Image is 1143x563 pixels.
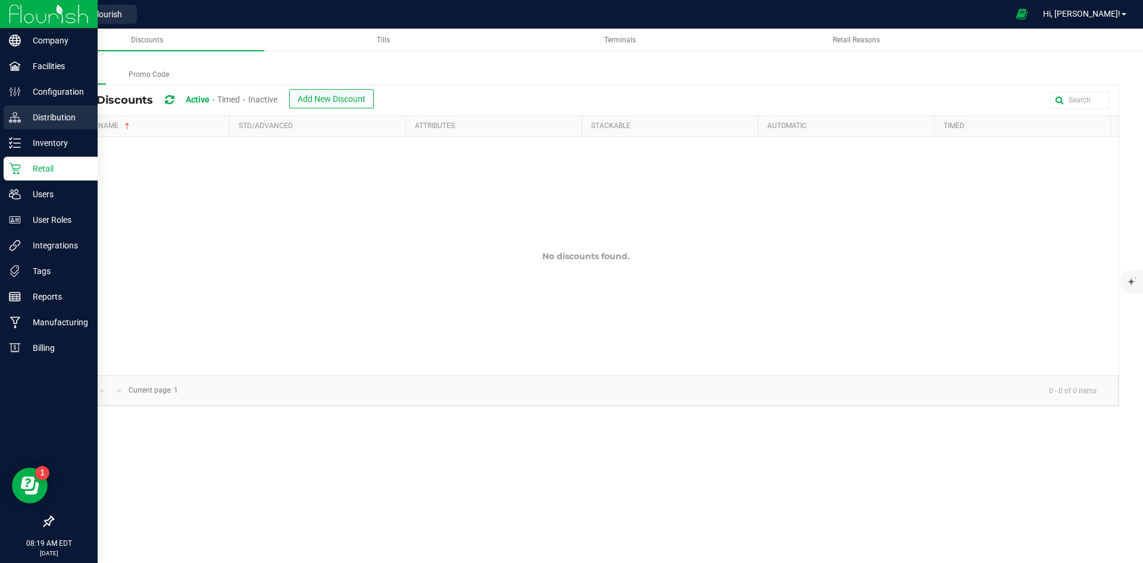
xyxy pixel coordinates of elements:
[35,466,49,480] iframe: Resource center unread badge
[5,538,92,549] p: 08:19 AM EDT
[298,94,366,104] span: Add New Discount
[21,341,92,355] p: Billing
[123,122,132,131] span: Sortable
[217,95,240,104] span: Timed
[12,468,48,503] iframe: Resource center
[1008,2,1035,26] span: Open Ecommerce Menu
[5,549,92,558] p: [DATE]
[377,36,390,44] span: Tills
[21,136,92,150] p: Inventory
[9,35,21,46] inline-svg: Company
[21,161,92,176] p: Retail
[9,86,21,98] inline-svg: Configuration
[185,381,1106,400] kendo-pager-info: 0 - 0 of 0 items
[1050,91,1110,109] input: Search
[21,264,92,278] p: Tags
[21,238,92,253] p: Integrations
[415,122,577,131] a: AttributesSortable
[53,375,1119,406] kendo-pager: Current page: 1
[9,316,21,328] inline-svg: Manufacturing
[62,89,383,111] div: Retail Discounts
[289,89,374,108] button: Add New Discount
[591,122,753,131] a: StackableSortable
[9,60,21,72] inline-svg: Facilities
[21,85,92,99] p: Configuration
[21,315,92,329] p: Manufacturing
[833,36,880,44] span: Retail Reasons
[9,214,21,226] inline-svg: User Roles
[9,188,21,200] inline-svg: Users
[21,110,92,125] p: Distribution
[248,95,277,104] span: Inactive
[21,187,92,201] p: Users
[131,36,163,44] span: Discounts
[106,66,192,84] label: Promo Code
[944,122,1105,131] a: TimedSortable
[21,33,92,48] p: Company
[767,122,929,131] a: AutomaticSortable
[21,59,92,73] p: Facilities
[9,111,21,123] inline-svg: Distribution
[1043,9,1120,18] span: Hi, [PERSON_NAME]!
[542,251,630,262] span: No discounts found.
[9,137,21,149] inline-svg: Inventory
[239,122,401,131] a: Std/AdvancedSortable
[9,265,21,277] inline-svg: Tags
[9,291,21,303] inline-svg: Reports
[186,95,210,104] span: Active
[604,36,636,44] span: Terminals
[21,290,92,304] p: Reports
[9,239,21,251] inline-svg: Integrations
[9,342,21,354] inline-svg: Billing
[9,163,21,175] inline-svg: Retail
[21,213,92,227] p: User Roles
[62,122,224,131] a: Discount NameSortable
